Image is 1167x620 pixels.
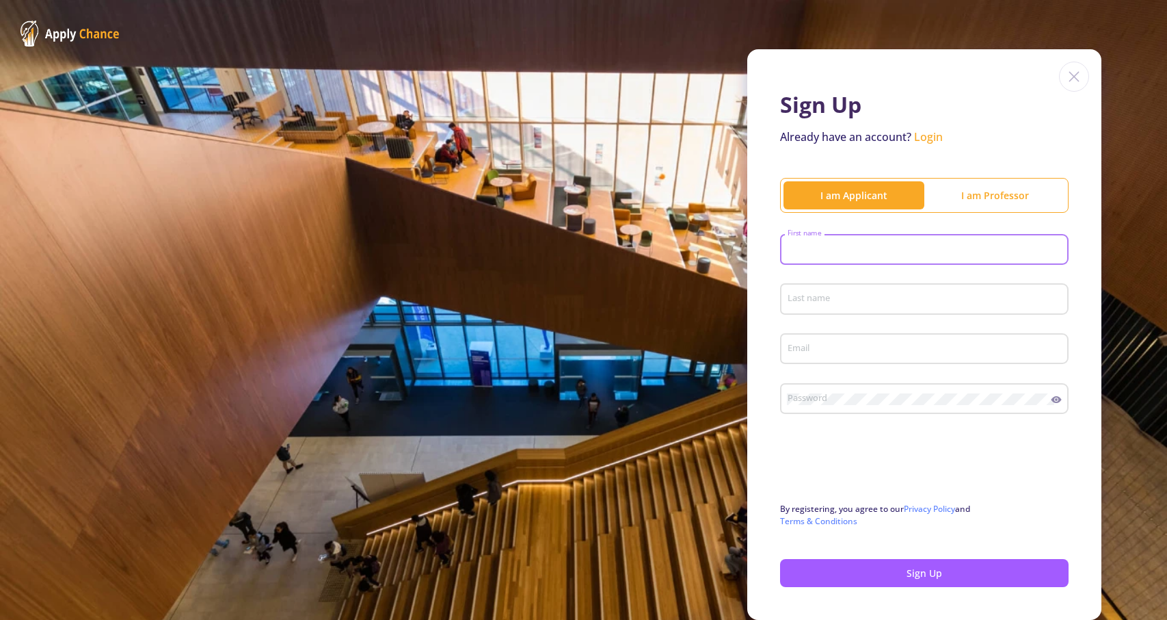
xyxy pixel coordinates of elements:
[21,21,120,47] img: ApplyChance Logo
[780,92,1069,118] h1: Sign Up
[780,129,1069,145] p: Already have an account?
[780,515,857,527] a: Terms & Conditions
[924,188,1065,203] div: I am Professor
[904,503,955,515] a: Privacy Policy
[783,188,924,203] div: I am Applicant
[780,503,1069,528] p: By registering, you agree to our and
[914,129,943,144] a: Login
[780,559,1069,587] button: Sign Up
[780,439,988,492] iframe: reCAPTCHA
[1059,62,1089,92] img: close icon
